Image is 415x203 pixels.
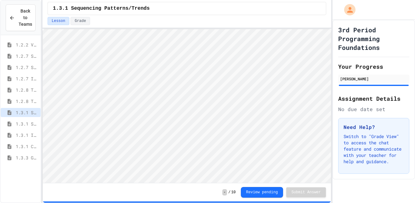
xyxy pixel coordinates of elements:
button: Back to Teams [6,4,36,31]
span: 1.3.1 Sequencing Patterns/Trends [16,109,38,116]
span: 1.3.1 Sequencing Patterns/Trends [53,5,150,12]
button: Review pending [241,187,283,198]
span: 1.2.8 Task 2 [16,98,38,104]
button: Submit Answer [286,187,326,197]
h3: Need Help? [344,123,404,131]
span: 1.2.7 Iteration [16,75,38,82]
span: 1.3.1 Iteration Patterns/Trends [16,132,38,138]
div: My Account [338,3,357,17]
div: No due date set [338,105,409,113]
span: 1.2.8 Task 1 [16,87,38,93]
span: 1.2.7 Selection [16,64,38,71]
span: 1.3.1 Selection Patterns/Trends [16,120,38,127]
button: Grade [71,17,90,25]
div: [PERSON_NAME] [340,76,407,82]
span: 1.3.3 Grocery Store Task [16,154,38,161]
h2: Your Progress [338,62,409,71]
h2: Assignment Details [338,94,409,103]
span: 1.3.1 Combined Algorithims [16,143,38,150]
button: Lesson [48,17,69,25]
p: Switch to "Grade View" to access the chat feature and communicate with your teacher for help and ... [344,133,404,165]
span: 1.2.2 Variable Types [16,41,38,48]
span: 10 [231,190,236,195]
span: / [228,190,230,195]
span: Submit Answer [291,190,321,195]
span: 1.2.7 Sequencing [16,53,38,59]
span: - [222,189,227,195]
iframe: Snap! Programming Environment [43,29,331,183]
h1: 3rd Period Programming Foundations [338,25,409,52]
span: Back to Teams [19,8,32,28]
